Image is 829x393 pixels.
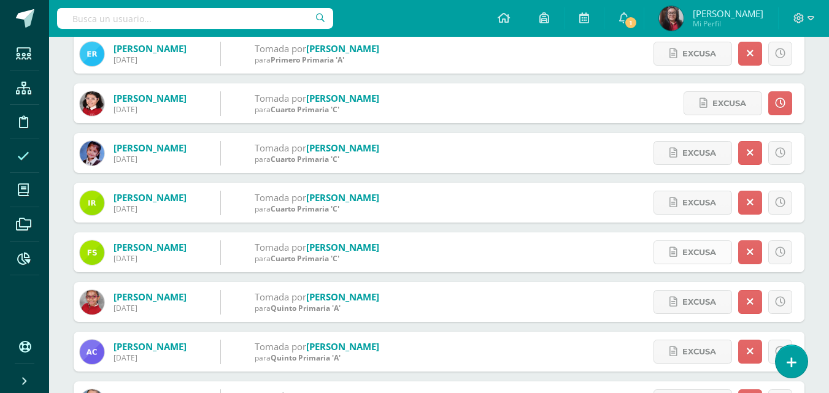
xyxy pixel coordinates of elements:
[682,142,716,164] span: Excusa
[114,241,187,253] a: [PERSON_NAME]
[306,291,379,303] a: [PERSON_NAME]
[255,55,379,65] div: para
[306,241,379,253] a: [PERSON_NAME]
[654,191,732,215] a: Excusa
[682,191,716,214] span: Excusa
[114,154,187,164] div: [DATE]
[255,241,306,253] span: Tomada por
[114,340,187,353] a: [PERSON_NAME]
[654,141,732,165] a: Excusa
[80,42,104,66] img: 3726759f9d63864c7a890997b09fbd26.png
[684,91,762,115] a: Excusa
[255,142,306,154] span: Tomada por
[306,142,379,154] a: [PERSON_NAME]
[80,141,104,166] img: 25ea8350006bcdb6990b49905263cac7.png
[255,253,379,264] div: para
[271,303,341,313] span: Quinto Primaria 'A'
[57,8,333,29] input: Busca un usuario...
[255,204,379,214] div: para
[271,55,344,65] span: Primero Primaria 'A'
[80,340,104,364] img: ed199450f899507575a12277d07c5ef4.png
[255,291,306,303] span: Tomada por
[682,241,716,264] span: Excusa
[271,353,341,363] span: Quinto Primaria 'A'
[682,42,716,65] span: Excusa
[682,291,716,313] span: Excusa
[306,92,379,104] a: [PERSON_NAME]
[659,6,684,31] img: 4f1d20c8bafb3cbeaa424ebc61ec86ed.png
[114,191,187,204] a: [PERSON_NAME]
[114,353,187,363] div: [DATE]
[114,253,187,264] div: [DATE]
[114,142,187,154] a: [PERSON_NAME]
[306,42,379,55] a: [PERSON_NAME]
[693,7,763,20] span: [PERSON_NAME]
[114,92,187,104] a: [PERSON_NAME]
[306,191,379,204] a: [PERSON_NAME]
[682,340,716,363] span: Excusa
[114,291,187,303] a: [PERSON_NAME]
[624,16,638,29] span: 1
[271,253,339,264] span: Cuarto Primaria 'C'
[712,92,746,115] span: Excusa
[271,154,339,164] span: Cuarto Primaria 'C'
[255,353,379,363] div: para
[654,340,732,364] a: Excusa
[114,104,187,115] div: [DATE]
[654,290,732,314] a: Excusa
[114,303,187,313] div: [DATE]
[654,240,732,264] a: Excusa
[114,42,187,55] a: [PERSON_NAME]
[255,92,306,104] span: Tomada por
[255,340,306,353] span: Tomada por
[80,91,104,116] img: 29b00e10b5afcbd8397857a2f4f92954.png
[255,42,306,55] span: Tomada por
[255,303,379,313] div: para
[255,154,379,164] div: para
[114,204,187,214] div: [DATE]
[693,18,763,29] span: Mi Perfil
[271,104,339,115] span: Cuarto Primaria 'C'
[654,42,732,66] a: Excusa
[255,191,306,204] span: Tomada por
[255,104,379,115] div: para
[80,290,104,315] img: caff08e0e330ba09878c0b8c7b3d6d3e.png
[80,240,104,265] img: 238251ec79a97e3d66ec64ba11b4e714.png
[80,191,104,215] img: c942ef21b2fdc6fd4d483b8aa55e8dce.png
[306,340,379,353] a: [PERSON_NAME]
[271,204,339,214] span: Cuarto Primaria 'C'
[114,55,187,65] div: [DATE]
